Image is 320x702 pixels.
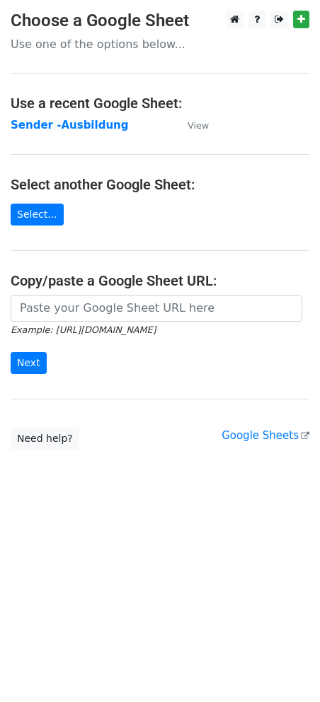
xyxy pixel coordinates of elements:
h4: Select another Google Sheet: [11,176,309,193]
a: View [173,119,209,131]
a: Google Sheets [222,429,309,442]
iframe: Chat Widget [249,634,320,702]
h3: Choose a Google Sheet [11,11,309,31]
small: Example: [URL][DOMAIN_NAME] [11,324,156,335]
h4: Use a recent Google Sheet: [11,95,309,112]
a: Need help? [11,428,79,450]
a: Select... [11,204,64,226]
input: Paste your Google Sheet URL here [11,295,302,322]
a: Sender -Ausbildung [11,119,128,131]
p: Use one of the options below... [11,37,309,52]
h4: Copy/paste a Google Sheet URL: [11,272,309,289]
small: View [188,120,209,131]
input: Next [11,352,47,374]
